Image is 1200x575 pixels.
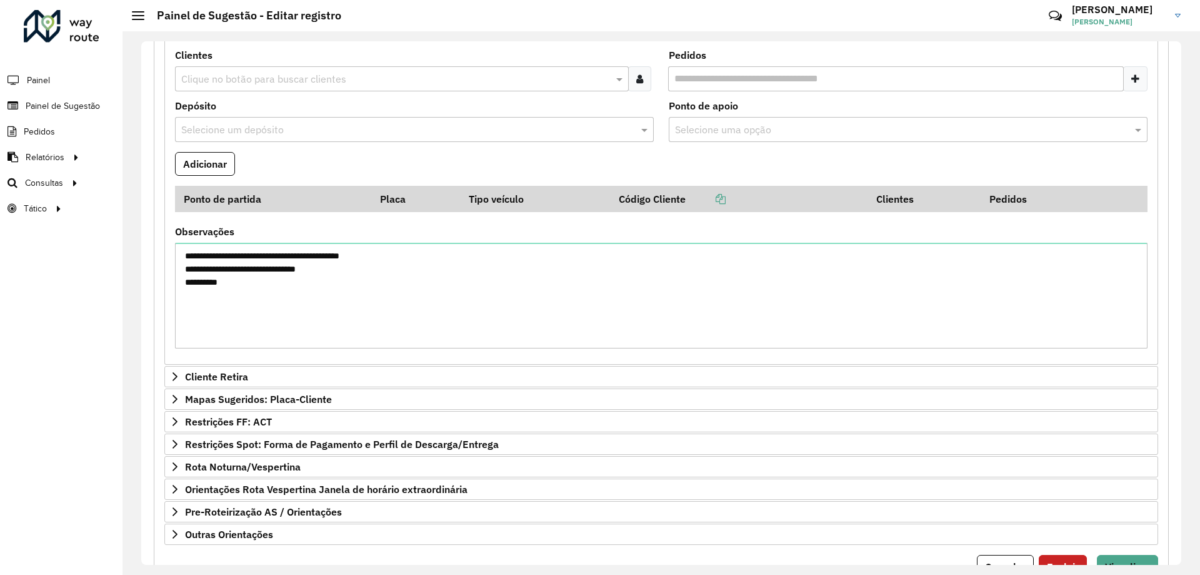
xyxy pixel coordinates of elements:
[164,524,1158,545] a: Outras Orientações
[371,186,460,212] th: Placa
[185,507,342,517] span: Pre-Roteirização AS / Orientações
[24,125,55,138] span: Pedidos
[175,48,212,63] label: Clientes
[164,389,1158,410] a: Mapas Sugeridos: Placa-Cliente
[185,439,499,449] span: Restrições Spot: Forma de Pagamento e Perfil de Descarga/Entrega
[867,186,981,212] th: Clientes
[669,98,738,113] label: Ponto de apoio
[1042,3,1069,29] a: Contato Rápido
[175,152,235,176] button: Adicionar
[1047,561,1079,573] span: Excluir
[1072,4,1166,16] h3: [PERSON_NAME]
[27,74,50,87] span: Painel
[164,434,1158,455] a: Restrições Spot: Forma de Pagamento e Perfil de Descarga/Entrega
[164,501,1158,522] a: Pre-Roteirização AS / Orientações
[25,176,63,190] span: Consultas
[610,186,867,212] th: Código Cliente
[175,224,234,239] label: Observações
[1105,561,1150,573] span: Visualizar
[164,411,1158,432] a: Restrições FF: ACT
[185,417,272,427] span: Restrições FF: ACT
[185,462,301,472] span: Rota Noturna/Vespertina
[669,48,706,63] label: Pedidos
[26,151,64,164] span: Relatórios
[185,484,467,494] span: Orientações Rota Vespertina Janela de horário extraordinária
[686,193,726,205] a: Copiar
[1072,16,1166,28] span: [PERSON_NAME]
[26,99,100,113] span: Painel de Sugestão
[185,372,248,382] span: Cliente Retira
[175,98,216,113] label: Depósito
[185,394,332,404] span: Mapas Sugeridos: Placa-Cliente
[164,366,1158,387] a: Cliente Retira
[164,456,1158,477] a: Rota Noturna/Vespertina
[985,561,1026,573] span: Cancelar
[164,479,1158,500] a: Orientações Rota Vespertina Janela de horário extraordinária
[185,529,273,539] span: Outras Orientações
[460,186,610,212] th: Tipo veículo
[981,186,1094,212] th: Pedidos
[144,9,341,23] h2: Painel de Sugestão - Editar registro
[175,186,371,212] th: Ponto de partida
[24,202,47,215] span: Tático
